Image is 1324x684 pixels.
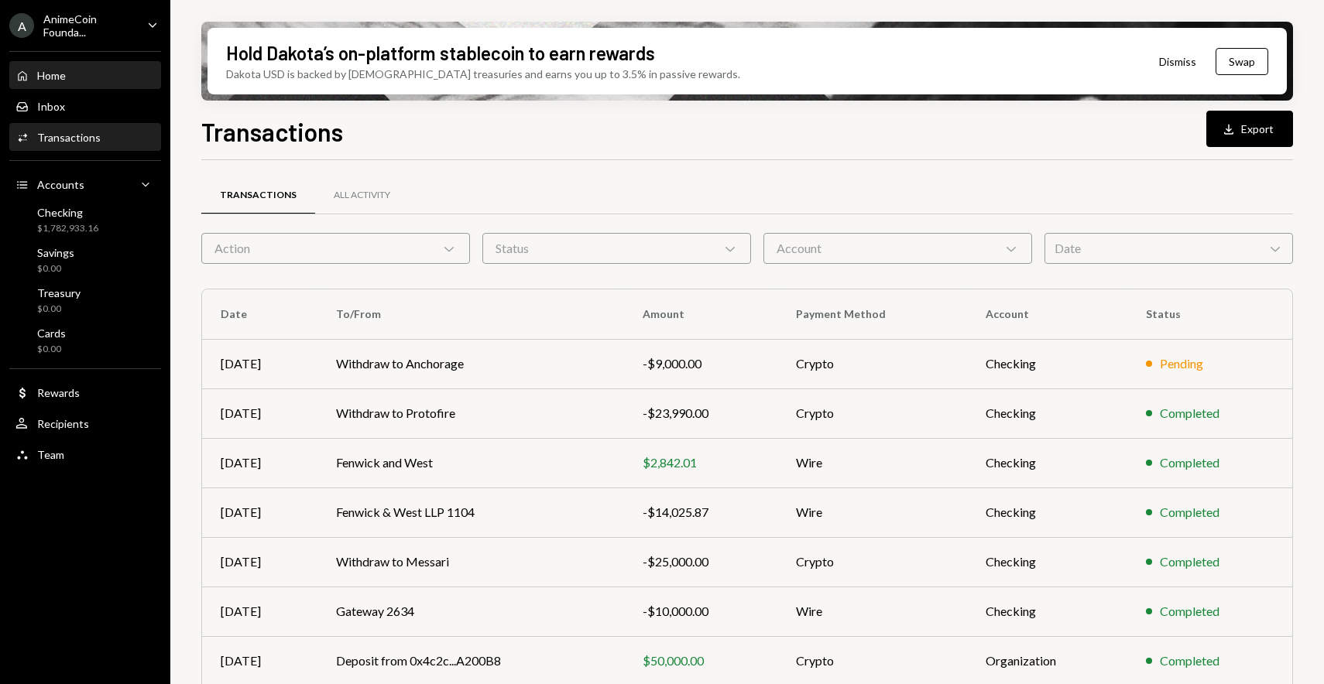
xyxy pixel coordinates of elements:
div: Status [482,233,751,264]
td: Wire [777,587,966,636]
a: Inbox [9,92,161,120]
div: Completed [1160,404,1219,422]
div: Home [37,69,66,82]
td: Wire [777,438,966,487]
a: Home [9,61,161,89]
td: Fenwick and West [317,438,624,487]
div: -$10,000.00 [643,602,759,621]
div: $0.00 [37,303,81,316]
td: Checking [967,587,1127,636]
div: AnimeCoin Founda... [43,12,135,39]
td: Checking [967,537,1127,587]
div: $0.00 [37,343,66,356]
div: Inbox [37,100,65,113]
div: Rewards [37,386,80,399]
div: Completed [1160,652,1219,670]
div: All Activity [334,189,390,202]
div: [DATE] [221,503,299,522]
div: Savings [37,246,74,259]
th: Amount [624,289,777,339]
button: Dismiss [1140,43,1216,80]
div: Hold Dakota’s on-platform stablecoin to earn rewards [226,40,655,66]
div: -$25,000.00 [643,552,759,571]
a: Team [9,440,161,468]
td: Withdraw to Anchorage [317,339,624,388]
div: Completed [1160,552,1219,571]
th: Date [202,289,317,339]
div: $0.00 [37,262,74,275]
div: Completed [1160,503,1219,522]
div: Action [201,233,470,264]
div: [DATE] [221,652,299,670]
td: Wire [777,487,966,537]
div: Treasury [37,286,81,299]
div: [DATE] [221,354,299,373]
div: Completed [1160,453,1219,472]
td: Checking [967,438,1127,487]
a: All Activity [315,176,409,215]
td: Withdraw to Protofire [317,388,624,438]
div: Checking [37,206,98,219]
td: Crypto [777,537,966,587]
td: Fenwick & West LLP 1104 [317,487,624,537]
div: Dakota USD is backed by [DEMOGRAPHIC_DATA] treasuries and earns you up to 3.5% in passive rewards. [226,66,740,82]
a: Savings$0.00 [9,241,161,279]
div: [DATE] [221,552,299,571]
button: Swap [1216,48,1268,75]
a: Recipients [9,409,161,437]
div: Transactions [37,131,101,144]
a: Transactions [201,176,315,215]
a: Transactions [9,123,161,151]
div: $50,000.00 [643,652,759,670]
div: Pending [1160,354,1203,373]
td: Crypto [777,339,966,388]
div: $2,842.01 [643,453,759,472]
div: Recipients [37,417,89,430]
div: [DATE] [221,453,299,472]
td: Crypto [777,388,966,438]
th: Payment Method [777,289,966,339]
div: Completed [1160,602,1219,621]
a: Treasury$0.00 [9,282,161,319]
button: Export [1206,111,1293,147]
td: Checking [967,388,1127,438]
td: Checking [967,339,1127,388]
div: [DATE] [221,404,299,422]
td: Checking [967,487,1127,537]
th: Status [1127,289,1292,339]
div: Account [763,233,1032,264]
div: Accounts [37,178,84,191]
h1: Transactions [201,116,343,147]
td: Withdraw to Messari [317,537,624,587]
a: Cards$0.00 [9,322,161,359]
div: Cards [37,327,66,340]
a: Checking$1,782,933.16 [9,201,161,238]
th: To/From [317,289,624,339]
div: [DATE] [221,602,299,621]
div: A [9,13,34,38]
div: -$14,025.87 [643,503,759,522]
div: Transactions [220,189,297,202]
td: Gateway 2634 [317,587,624,636]
div: Team [37,448,64,461]
th: Account [967,289,1127,339]
a: Accounts [9,170,161,198]
div: -$23,990.00 [643,404,759,422]
div: $1,782,933.16 [37,222,98,235]
div: -$9,000.00 [643,354,759,373]
div: Date [1044,233,1293,264]
a: Rewards [9,378,161,406]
